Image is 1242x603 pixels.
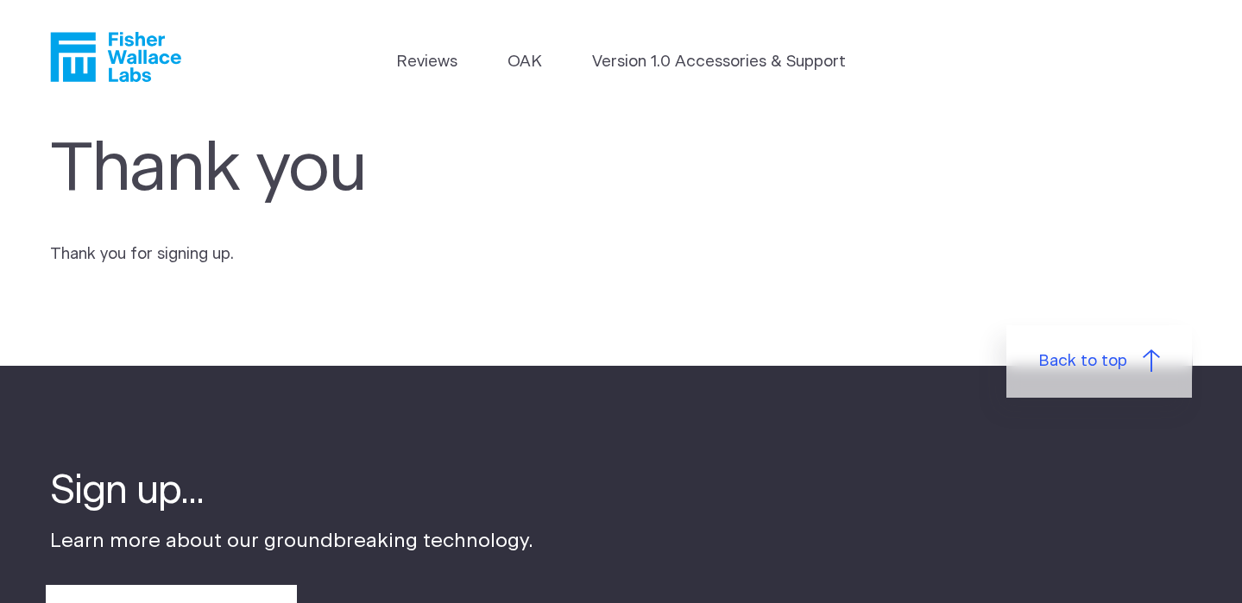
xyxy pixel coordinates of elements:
span: Back to top [1038,349,1127,374]
a: Reviews [396,50,457,74]
a: Fisher Wallace [50,32,181,82]
a: OAK [508,50,542,74]
a: Version 1.0 Accessories & Support [592,50,846,74]
h4: Sign up... [50,465,533,518]
span: Thank you for signing up. [50,246,234,262]
a: Back to top [1006,325,1193,398]
h1: Thank you [50,130,768,210]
